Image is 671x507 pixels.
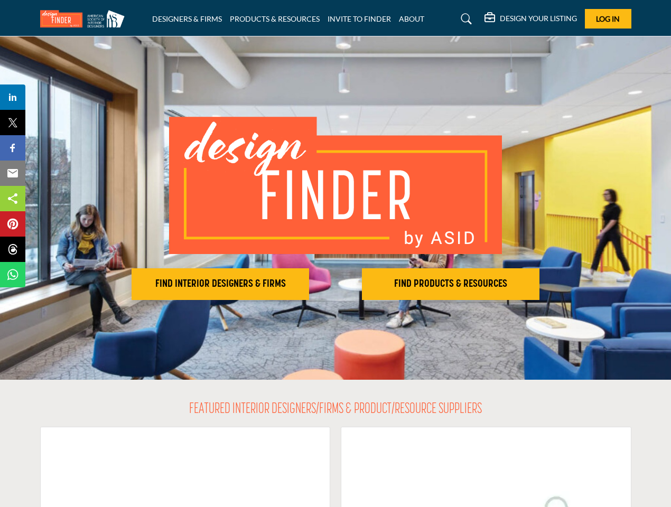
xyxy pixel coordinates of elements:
[585,9,631,29] button: Log In
[365,278,536,290] h2: FIND PRODUCTS & RESOURCES
[596,14,620,23] span: Log In
[132,268,309,300] button: FIND INTERIOR DESIGNERS & FIRMS
[230,14,320,23] a: PRODUCTS & RESOURCES
[169,117,502,254] img: image
[451,11,479,27] a: Search
[135,278,306,290] h2: FIND INTERIOR DESIGNERS & FIRMS
[328,14,391,23] a: INVITE TO FINDER
[152,14,222,23] a: DESIGNERS & FIRMS
[484,13,577,25] div: DESIGN YOUR LISTING
[189,401,482,419] h2: FEATURED INTERIOR DESIGNERS/FIRMS & PRODUCT/RESOURCE SUPPLIERS
[40,10,130,27] img: Site Logo
[399,14,424,23] a: ABOUT
[362,268,539,300] button: FIND PRODUCTS & RESOURCES
[500,14,577,23] h5: DESIGN YOUR LISTING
